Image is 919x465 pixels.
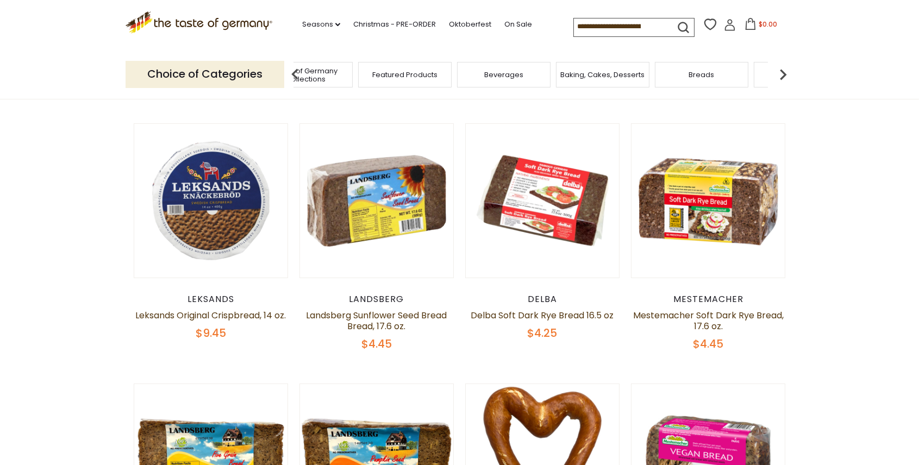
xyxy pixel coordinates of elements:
div: Mestemacher [631,294,786,305]
div: Leksands [134,294,289,305]
span: $4.25 [528,325,558,341]
img: Leksands Original Crispbread, 14 oz. [134,124,288,278]
a: On Sale [504,18,532,30]
p: Choice of Categories [126,61,284,87]
a: Taste of Germany Collections [262,67,349,83]
a: Baking, Cakes, Desserts [561,71,645,79]
div: Landsberg [299,294,454,305]
a: Landsberg Sunflower Seed Bread Bread, 17.6 oz. [306,309,447,332]
img: previous arrow [284,64,306,85]
img: Landsberg Sunflower Seed Bread Bread, 17.6 oz. [300,124,454,278]
img: next arrow [772,64,794,85]
a: Featured Products [372,71,437,79]
a: Oktoberfest [449,18,491,30]
a: Breads [689,71,715,79]
span: $9.45 [196,325,226,341]
span: $0.00 [759,20,777,29]
span: $4.45 [693,336,723,351]
button: $0.00 [738,18,784,34]
a: Delba Soft Dark Rye Bread 16.5 oz [471,309,614,322]
a: Leksands Original Crispbread, 14 oz. [135,309,286,322]
a: Seasons [302,18,340,30]
span: $4.45 [361,336,392,351]
div: Delba [465,294,620,305]
img: Mestemacher Soft Dark Rye Bread, 17.6 oz. [632,124,785,278]
img: Delba Soft Dark Rye Bread 16.5 oz [466,124,620,278]
a: Mestemacher Soft Dark Rye Bread, 17.6 oz. [633,309,784,332]
a: Beverages [484,71,523,79]
a: Christmas - PRE-ORDER [353,18,436,30]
